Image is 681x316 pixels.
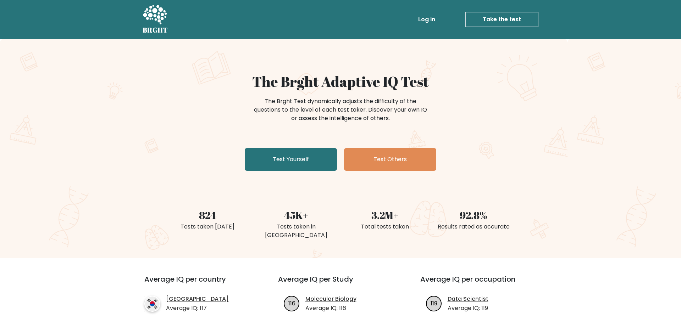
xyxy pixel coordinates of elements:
div: Tests taken in [GEOGRAPHIC_DATA] [256,222,336,239]
text: 119 [431,299,437,307]
h5: BRGHT [143,26,168,34]
a: [GEOGRAPHIC_DATA] [166,295,229,303]
div: 45K+ [256,208,336,222]
a: Take the test [465,12,538,27]
img: country [144,296,160,312]
text: 116 [288,299,295,307]
a: Test Others [344,148,436,171]
p: Average IQ: 116 [305,304,356,312]
h1: The Brght Adaptive IQ Test [167,73,514,90]
a: Data Scientist [448,295,488,303]
h3: Average IQ per Study [278,275,403,292]
h3: Average IQ per occupation [420,275,546,292]
div: 824 [167,208,248,222]
h3: Average IQ per country [144,275,253,292]
div: 3.2M+ [345,208,425,222]
p: Average IQ: 117 [166,304,229,312]
a: Molecular Biology [305,295,356,303]
div: 92.8% [433,208,514,222]
p: Average IQ: 119 [448,304,488,312]
div: Total tests taken [345,222,425,231]
a: Log in [415,12,438,27]
div: The Brght Test dynamically adjusts the difficulty of the questions to the level of each test take... [252,97,429,123]
div: Tests taken [DATE] [167,222,248,231]
div: Results rated as accurate [433,222,514,231]
a: Test Yourself [245,148,337,171]
a: BRGHT [143,3,168,36]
